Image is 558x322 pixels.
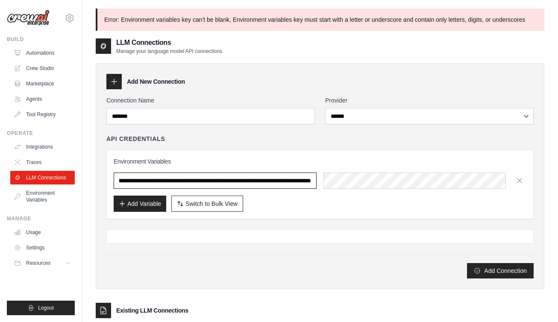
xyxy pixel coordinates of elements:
a: Traces [10,155,75,169]
span: Resources [26,260,50,266]
label: Connection Name [106,96,315,105]
p: Manage your language model API connections [116,48,222,55]
button: Add Variable [114,196,166,212]
button: Resources [10,256,75,270]
img: Logo [7,10,50,26]
a: Marketplace [10,77,75,91]
a: Usage [10,225,75,239]
a: LLM Connections [10,171,75,184]
a: Agents [10,92,75,106]
span: Logout [38,304,54,311]
button: Logout [7,301,75,315]
h3: Environment Variables [114,157,526,166]
h2: LLM Connections [116,38,222,48]
a: Tool Registry [10,108,75,121]
h3: Add New Connection [127,77,185,86]
a: Crew Studio [10,61,75,75]
a: Settings [10,241,75,255]
button: Switch to Bulk View [171,196,243,212]
label: Provider [325,96,534,105]
h3: Existing LLM Connections [116,306,188,315]
div: Build [7,36,75,43]
span: Switch to Bulk View [185,199,238,208]
div: Manage [7,215,75,222]
a: Environment Variables [10,186,75,207]
a: Automations [10,46,75,60]
h4: API Credentials [106,135,165,143]
a: Integrations [10,140,75,154]
button: Add Connection [467,263,534,278]
p: Error: Environment variables key can't be blank, Environment variables key must start with a lett... [96,9,544,31]
div: Operate [7,130,75,137]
